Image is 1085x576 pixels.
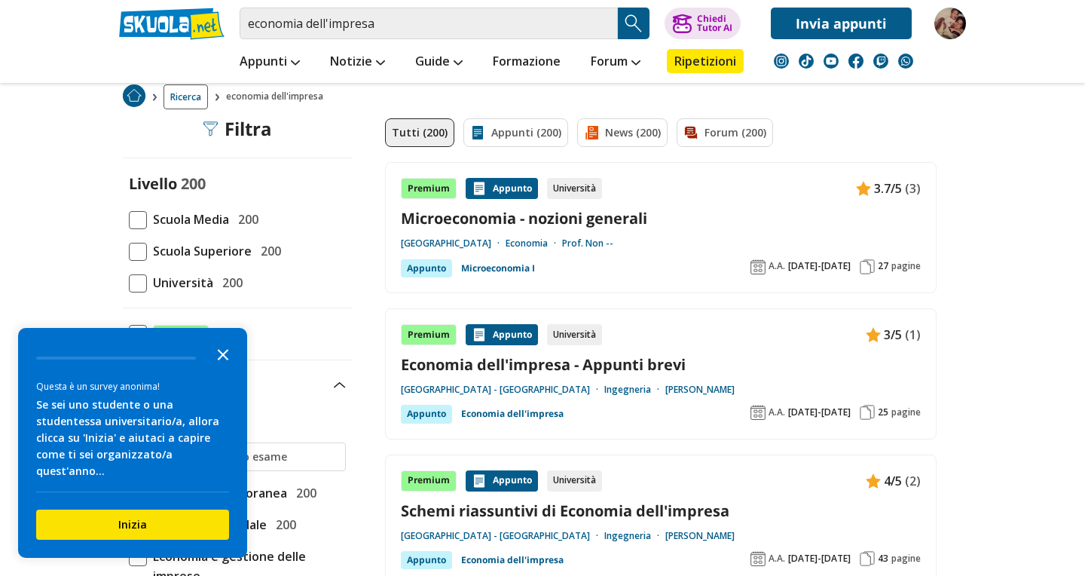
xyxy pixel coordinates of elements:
div: Premium [401,324,457,345]
img: News filtro contenuto [584,125,599,140]
a: Ingegneria [604,384,665,396]
div: Appunto [466,178,538,199]
button: Inizia [36,510,229,540]
a: Ingegneria [604,530,665,542]
span: A.A. [769,406,785,418]
button: Close the survey [208,339,238,369]
a: Appunti [236,49,304,76]
div: Filtra [203,118,272,139]
img: Home [123,84,145,107]
div: Premium [401,178,457,199]
span: [DATE]-[DATE] [788,406,851,418]
a: [GEOGRAPHIC_DATA] - [GEOGRAPHIC_DATA] [401,384,604,396]
a: Invia appunti [771,8,912,39]
button: ChiediTutor AI [665,8,741,39]
input: Ricerca materia o esame [156,449,339,464]
label: Livello [129,173,177,194]
span: 43 [878,553,888,565]
img: federico.rogani.9 [934,8,966,39]
span: economia dell'impresa [226,84,329,109]
img: Pagine [860,259,875,274]
a: Home [123,84,145,109]
span: 200 [255,241,281,261]
div: Survey [18,328,247,558]
img: Anno accademico [750,259,766,274]
span: A.A. [769,260,785,272]
a: Prof. Non -- [562,237,613,250]
img: Anno accademico [750,405,766,420]
span: 25 [878,406,888,418]
img: Appunti contenuto [866,473,881,489]
a: Tutti (200) [385,118,454,147]
a: [PERSON_NAME] [665,384,735,396]
div: Appunto [401,551,452,569]
a: Forum [587,49,644,76]
a: Notizie [326,49,389,76]
img: facebook [848,54,863,69]
span: 4/5 [884,471,902,491]
a: Economia dell'impresa [461,551,564,569]
img: Appunti filtro contenuto [470,125,485,140]
a: Ricerca [164,84,208,109]
span: Premium [153,325,209,345]
a: Economia dell'impresa [461,405,564,423]
a: Microeconomia - nozioni generali [401,208,921,228]
img: instagram [774,54,789,69]
div: Università [547,324,602,345]
img: Appunti contenuto [866,327,881,342]
img: Filtra filtri mobile [203,121,219,136]
img: tiktok [799,54,814,69]
input: Cerca appunti, riassunti o versioni [240,8,618,39]
div: Se sei uno studente o una studentessa universitario/a, allora clicca su 'Inizia' e aiutaci a capi... [36,397,229,479]
div: Appunto [466,470,538,492]
span: 200 [270,515,296,535]
span: 200 [290,483,316,503]
a: [PERSON_NAME] [665,530,735,542]
img: youtube [824,54,839,69]
a: [GEOGRAPHIC_DATA] - [GEOGRAPHIC_DATA] [401,530,604,542]
img: Forum filtro contenuto [683,125,698,140]
a: Microeconomia I [461,259,535,277]
span: Scuola Media [147,210,229,229]
img: Pagine [860,551,875,566]
img: Appunti contenuto [856,181,871,196]
img: Pagine [860,405,875,420]
a: Economia [506,237,562,250]
span: Scuola Superiore [147,241,252,261]
div: Università [547,178,602,199]
img: Cerca appunti, riassunti o versioni [622,12,645,35]
a: Forum (200) [677,118,773,147]
span: [DATE]-[DATE] [788,553,851,565]
a: Ripetizioni [667,49,744,73]
a: News (200) [577,118,668,147]
span: 200 [232,210,258,229]
img: Apri e chiudi sezione [334,382,346,388]
span: 200 [181,173,206,194]
a: [GEOGRAPHIC_DATA] [401,237,506,250]
div: Questa è un survey anonima! [36,379,229,394]
div: Chiedi Tutor AI [697,14,732,32]
img: twitch [873,54,888,69]
img: Appunti contenuto [472,327,487,342]
a: Guide [411,49,466,76]
span: 3/5 [884,325,902,345]
button: Search Button [618,8,649,39]
img: Appunti contenuto [472,181,487,196]
div: Appunto [401,259,452,277]
span: pagine [891,406,921,418]
div: Appunto [466,324,538,345]
span: (2) [905,471,921,491]
span: (3) [905,179,921,198]
div: Appunto [401,405,452,423]
span: 200 [216,273,243,293]
img: Anno accademico [750,551,766,566]
span: pagine [891,260,921,272]
span: [DATE]-[DATE] [788,260,851,272]
img: WhatsApp [898,54,913,69]
span: A.A. [769,553,785,565]
span: 3.7/5 [874,179,902,198]
span: (1) [905,325,921,345]
span: pagine [891,553,921,565]
a: Appunti (200) [463,118,568,147]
